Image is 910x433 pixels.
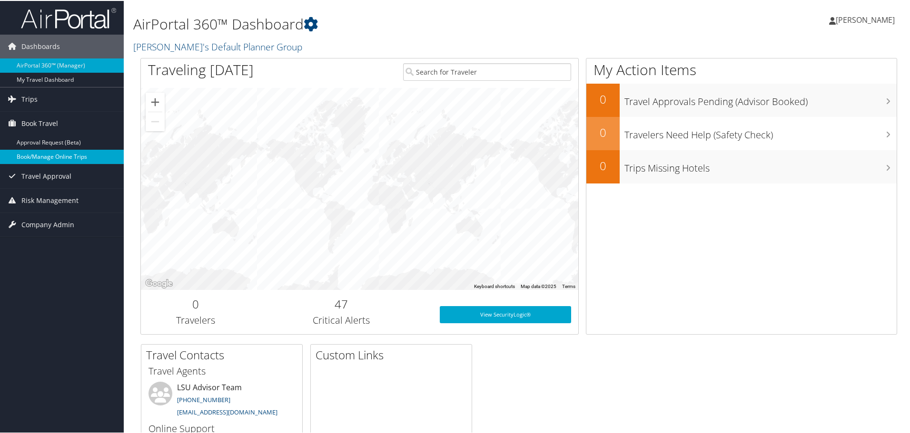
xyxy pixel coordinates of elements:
input: Search for Traveler [403,62,571,80]
h1: AirPortal 360™ Dashboard [133,13,647,33]
a: Terms (opens in new tab) [562,283,575,288]
span: Map data ©2025 [521,283,556,288]
h2: 47 [257,295,425,311]
a: [EMAIL_ADDRESS][DOMAIN_NAME] [177,407,277,415]
h3: Trips Missing Hotels [624,156,897,174]
h3: Travelers [148,313,243,326]
span: Company Admin [21,212,74,236]
li: LSU Advisor Team [144,381,300,420]
a: 0Travel Approvals Pending (Advisor Booked) [586,83,897,116]
span: Dashboards [21,34,60,58]
button: Zoom out [146,111,165,130]
img: airportal-logo.png [21,6,116,29]
h2: 0 [586,157,620,173]
a: [PERSON_NAME] [829,5,904,33]
h2: Travel Contacts [146,346,302,362]
span: Travel Approval [21,164,71,187]
h3: Travel Agents [148,364,295,377]
span: Book Travel [21,111,58,135]
button: Zoom in [146,92,165,111]
h3: Travelers Need Help (Safety Check) [624,123,897,141]
a: Open this area in Google Maps (opens a new window) [143,277,175,289]
a: 0Trips Missing Hotels [586,149,897,183]
h2: 0 [148,295,243,311]
h3: Travel Approvals Pending (Advisor Booked) [624,89,897,107]
h2: 0 [586,124,620,140]
a: [PHONE_NUMBER] [177,395,230,403]
span: [PERSON_NAME] [836,14,895,24]
h2: Custom Links [316,346,472,362]
h3: Critical Alerts [257,313,425,326]
span: Trips [21,87,38,110]
span: Risk Management [21,188,79,212]
a: View SecurityLogic® [440,305,571,322]
button: Keyboard shortcuts [474,282,515,289]
img: Google [143,277,175,289]
a: [PERSON_NAME]'s Default Planner Group [133,39,305,52]
h1: Traveling [DATE] [148,59,254,79]
h2: 0 [586,90,620,106]
h1: My Action Items [586,59,897,79]
a: 0Travelers Need Help (Safety Check) [586,116,897,149]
